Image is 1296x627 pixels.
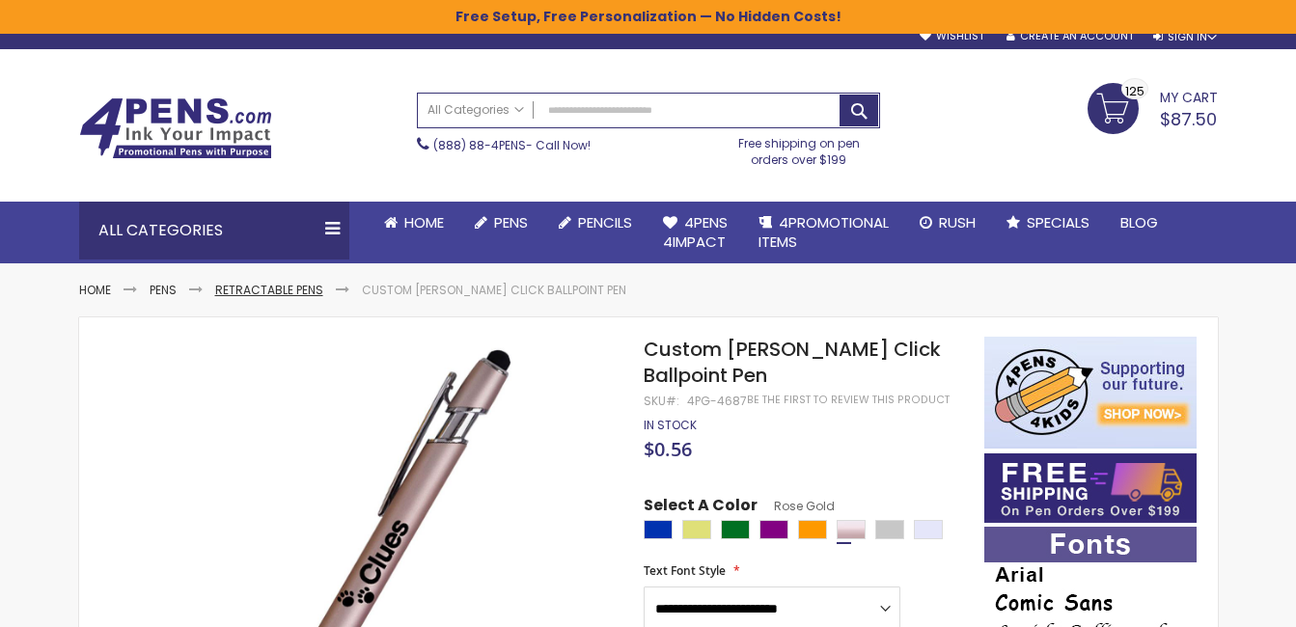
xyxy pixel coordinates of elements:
div: Blue [644,520,673,539]
span: 4Pens 4impact [663,212,728,252]
a: Be the first to review this product [747,393,950,407]
span: Pens [494,212,528,232]
a: Pencils [543,202,648,244]
img: 4Pens Custom Pens and Promotional Products [79,97,272,159]
a: Create an Account [1006,29,1134,43]
a: Pens [150,282,177,298]
span: Custom [PERSON_NAME] Click Ballpoint Pen [644,336,941,389]
span: In stock [644,417,697,433]
a: Retractable Pens [215,282,323,298]
span: Text Font Style [644,562,726,579]
span: Pencils [578,212,632,232]
a: (888) 88-4PENS [433,137,526,153]
div: All Categories [79,202,349,259]
a: 4PROMOTIONALITEMS [743,202,904,264]
span: Rush [939,212,976,232]
a: All Categories [418,94,534,125]
span: Blog [1120,212,1158,232]
div: Availability [644,418,697,433]
a: Pens [459,202,543,244]
div: Green [721,520,750,539]
div: Sign In [1153,30,1217,44]
div: Orange [798,520,827,539]
a: 4Pens4impact [648,202,743,264]
li: Custom [PERSON_NAME] Click Ballpoint Pen [362,283,626,298]
a: Specials [991,202,1105,244]
span: Rose Gold [758,498,835,514]
img: Free shipping on orders over $199 [984,453,1197,523]
a: Home [369,202,459,244]
span: 4PROMOTIONAL ITEMS [758,212,889,252]
span: Specials [1027,212,1089,232]
span: $0.56 [644,436,692,462]
div: Lavender [914,520,943,539]
img: 4pens 4 kids [984,337,1197,449]
span: Home [404,212,444,232]
div: Gold [682,520,711,539]
a: Blog [1105,202,1173,244]
a: Rush [904,202,991,244]
a: Wishlist [920,29,984,43]
strong: SKU [644,393,679,409]
span: $87.50 [1160,107,1217,131]
span: Select A Color [644,495,758,521]
div: Rose Gold [837,520,866,539]
span: 125 [1125,82,1144,100]
div: Purple [759,520,788,539]
a: $87.50 125 [1088,83,1218,131]
span: All Categories [427,102,524,118]
div: 4PG-4687 [687,394,747,409]
span: - Call Now! [433,137,591,153]
a: Home [79,282,111,298]
div: Silver [875,520,904,539]
div: Free shipping on pen orders over $199 [718,128,880,167]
